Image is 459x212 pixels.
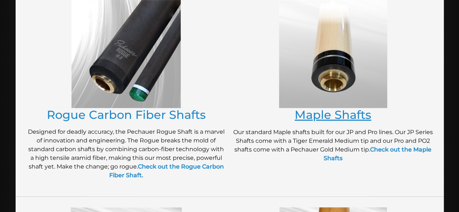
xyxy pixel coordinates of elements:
a: Maple Shafts [295,108,371,122]
p: Designed for deadly accuracy, the Pechauer Rogue Shaft is a marvel of innovation and engineering.... [26,128,226,180]
p: Our standard Maple shafts built for our JP and Pro lines. Our JP Series Shafts come with a Tiger ... [233,128,433,163]
a: Check out the Rogue Carbon Fiber Shaft. [109,163,224,179]
a: Check out the Maple Shafts [324,146,432,162]
a: Rogue Carbon Fiber Shafts [47,108,206,122]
